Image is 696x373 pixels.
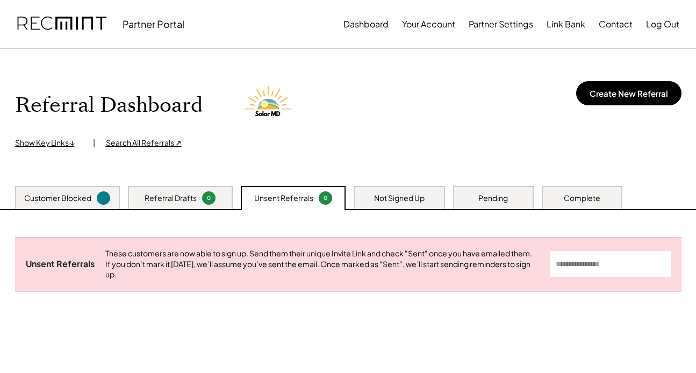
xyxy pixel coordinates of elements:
div: 0 [204,194,214,202]
button: Dashboard [343,13,389,35]
button: Log Out [646,13,679,35]
div: Pending [478,193,508,204]
div: Partner Portal [123,18,184,30]
div: Search All Referrals ↗ [106,138,182,148]
div: Complete [564,193,600,204]
button: Contact [599,13,633,35]
button: Link Bank [547,13,585,35]
button: Create New Referral [576,81,681,105]
div: 0 [320,194,331,202]
div: These customers are now able to sign up. Send them their unique Invite Link and check "Sent" once... [105,248,539,280]
img: Solar%20MD%20LOgo.png [240,76,299,135]
button: Your Account [402,13,455,35]
div: Referral Drafts [145,193,197,204]
h1: Referral Dashboard [15,93,203,118]
button: Partner Settings [469,13,533,35]
div: Unsent Referrals [26,259,95,270]
img: recmint-logotype%403x.png [17,6,106,42]
div: Not Signed Up [374,193,425,204]
div: Unsent Referrals [254,193,313,204]
div: Show Key Links ↓ [15,138,82,148]
div: | [93,138,95,148]
div: Customer Blocked [24,193,91,204]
